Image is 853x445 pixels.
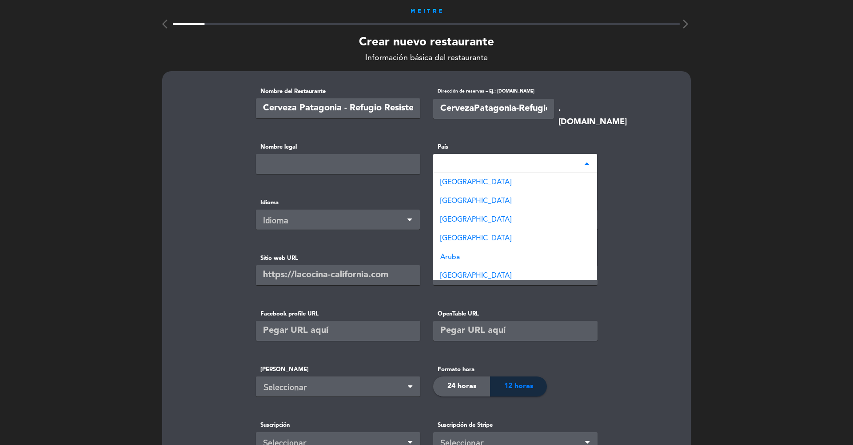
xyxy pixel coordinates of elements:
[504,380,533,392] span: 12 horas
[256,365,420,374] label: [PERSON_NAME]
[263,213,406,228] div: Idioma
[256,98,420,118] input: La Cocina California
[440,272,511,279] span: [GEOGRAPHIC_DATA]
[162,33,691,52] div: Crear nuevo restaurante
[162,19,173,29] i: arrow_back_ios
[440,235,511,242] span: [GEOGRAPHIC_DATA]
[440,254,460,261] span: Aruba
[263,380,416,395] div: Seleccionar
[433,421,598,430] label: Suscripción de Stripe
[256,421,420,430] label: Suscripción
[433,321,598,341] input: Pegar URL aquí
[162,52,691,65] div: Información básica del restaurante
[433,309,597,319] label: OpenTable URL
[411,9,442,13] img: MEITRE
[433,99,554,119] input: lacocina-california
[256,265,420,285] input: https://lacocina-california.com
[433,365,547,374] label: Formato hora
[256,142,420,152] label: Nombre legal
[558,102,627,129] span: .[DOMAIN_NAME]
[440,179,511,186] span: [GEOGRAPHIC_DATA]
[680,19,691,29] i: arrow_forward_ios
[440,216,511,223] span: [GEOGRAPHIC_DATA]
[256,87,420,96] label: Nombre del Restaurante
[256,309,420,319] label: Facebook profile URL
[256,321,420,341] input: Pegar URL aquí
[256,254,420,263] label: Sitio web URL
[440,198,511,205] span: [GEOGRAPHIC_DATA]
[447,380,476,392] span: 24 horas
[256,198,420,207] label: Idioma
[433,142,597,152] label: País
[433,88,554,97] label: Dirección de reservas – Ej.: [DOMAIN_NAME]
